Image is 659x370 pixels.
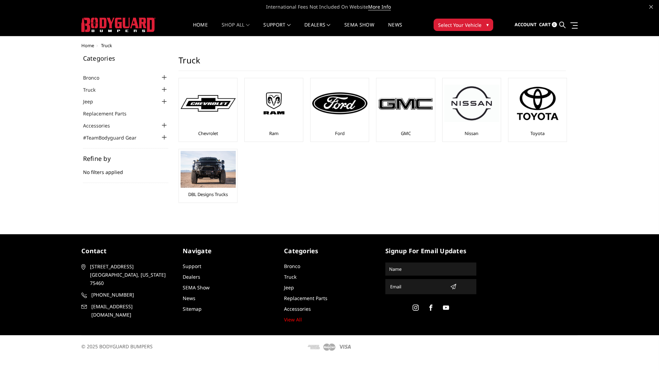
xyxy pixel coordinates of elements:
a: SEMA Show [183,284,210,291]
div: No filters applied [83,155,169,183]
button: Select Your Vehicle [434,19,493,31]
a: Nissan [465,130,478,136]
a: News [388,22,402,36]
a: Toyota [530,130,545,136]
a: Replacement Parts [83,110,135,117]
a: SEMA Show [344,22,374,36]
a: Cart 0 [539,16,557,34]
input: Email [387,281,447,292]
a: Home [193,22,208,36]
a: Truck [284,274,296,280]
a: DBL Designs Trucks [188,191,228,197]
h5: Categories [83,55,169,61]
a: GMC [401,130,411,136]
span: [EMAIL_ADDRESS][DOMAIN_NAME] [91,302,171,319]
span: Truck [101,42,112,49]
a: Home [81,42,94,49]
a: shop all [222,22,250,36]
span: [PHONE_NUMBER] [91,291,171,299]
a: Bronco [83,74,108,81]
h1: Truck [179,55,566,71]
span: ▾ [486,21,489,28]
a: Account [515,16,537,34]
a: News [183,295,195,301]
h5: Refine by [83,155,169,162]
a: Accessories [284,306,311,312]
a: [EMAIL_ADDRESS][DOMAIN_NAME] [81,302,172,319]
a: Support [183,263,201,269]
input: Name [386,264,475,275]
a: Dealers [183,274,200,280]
a: More Info [368,3,391,10]
a: Accessories [83,122,119,129]
h5: Navigate [183,246,274,256]
a: Ford [335,130,345,136]
a: #TeamBodyguard Gear [83,134,145,141]
span: [STREET_ADDRESS] [GEOGRAPHIC_DATA], [US_STATE] 75460 [90,263,170,287]
h5: Categories [284,246,375,256]
a: Dealers [304,22,331,36]
a: [PHONE_NUMBER] [81,291,172,299]
a: Truck [83,86,104,93]
a: Sitemap [183,306,202,312]
a: Ram [269,130,278,136]
img: BODYGUARD BUMPERS [81,18,155,32]
span: © 2025 BODYGUARD BUMPERS [81,343,153,350]
span: 0 [552,22,557,27]
span: Select Your Vehicle [438,21,481,29]
a: Support [263,22,291,36]
a: Bronco [284,263,300,269]
a: View All [284,316,302,323]
span: Account [515,21,537,28]
span: Cart [539,21,551,28]
a: Jeep [284,284,294,291]
a: Chevrolet [198,130,218,136]
h5: signup for email updates [385,246,476,256]
a: Replacement Parts [284,295,327,301]
h5: contact [81,246,172,256]
a: Jeep [83,98,102,105]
